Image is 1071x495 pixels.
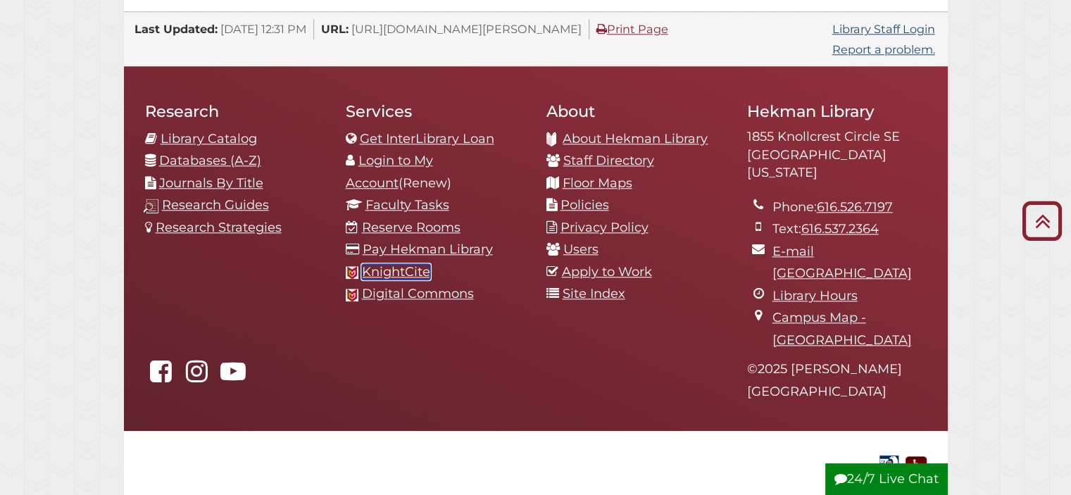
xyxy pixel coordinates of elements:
[360,131,494,146] a: Get InterLibrary Loan
[747,128,927,182] address: 1855 Knollcrest Circle SE [GEOGRAPHIC_DATA][US_STATE]
[563,131,708,146] a: About Hekman Library
[596,22,668,36] a: Print Page
[876,453,902,474] img: Government Documents Federal Depository Library
[772,196,927,219] li: Phone:
[220,22,306,36] span: [DATE] 12:31 PM
[747,358,927,403] p: © 2025 [PERSON_NAME][GEOGRAPHIC_DATA]
[1017,209,1067,232] a: Back to Top
[346,266,358,279] img: Calvin favicon logo
[772,218,927,241] li: Text:
[321,22,349,36] span: URL:
[560,220,649,235] a: Privacy Policy
[906,455,927,470] a: Disability Assistance
[145,101,325,121] h2: Research
[563,153,654,168] a: Staff Directory
[156,220,282,235] a: Research Strategies
[363,242,493,257] a: Pay Hekman Library
[772,288,858,303] a: Library Hours
[161,131,257,146] a: Library Catalog
[346,153,433,191] a: Login to My Account
[162,197,269,213] a: Research Guides
[747,101,927,121] h2: Hekman Library
[346,289,358,301] img: Calvin favicon logo
[563,286,625,301] a: Site Index
[596,23,607,35] i: Print Page
[560,197,609,213] a: Policies
[181,368,213,384] a: hekmanlibrary on Instagram
[145,368,177,384] a: Hekman Library on Facebook
[217,368,249,384] a: Hekman Library on YouTube
[876,455,902,470] a: Government Documents Federal Depository Library
[159,153,261,168] a: Databases (A-Z)
[906,453,927,474] img: Disability Assistance
[832,42,935,56] a: Report a problem.
[346,150,525,194] li: (Renew)
[362,220,461,235] a: Reserve Rooms
[563,242,599,257] a: Users
[134,22,218,36] span: Last Updated:
[832,22,935,36] a: Library Staff Login
[362,286,474,301] a: Digital Commons
[346,101,525,121] h2: Services
[801,221,879,237] a: 616.537.2364
[351,22,582,36] span: [URL][DOMAIN_NAME][PERSON_NAME]
[365,197,449,213] a: Faculty Tasks
[144,199,158,213] img: research-guides-icon-white_37x37.png
[563,175,632,191] a: Floor Maps
[772,244,912,282] a: E-mail [GEOGRAPHIC_DATA]
[772,310,912,348] a: Campus Map - [GEOGRAPHIC_DATA]
[562,264,652,280] a: Apply to Work
[817,199,893,215] a: 616.526.7197
[546,101,726,121] h2: About
[362,264,430,280] a: KnightCite
[159,175,263,191] a: Journals By Title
